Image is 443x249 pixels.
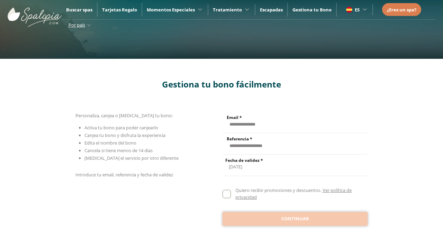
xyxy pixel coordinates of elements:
a: Escapadas [260,7,283,13]
a: Buscar spas [66,7,92,13]
span: Personaliza, canjea o [MEDICAL_DATA] tu bono: [75,112,173,119]
a: Gestiona tu Bono [292,7,332,13]
span: Introduce tu email, referencia y fecha de validez [75,172,173,178]
span: Gestiona tu bono fácilmente [162,79,281,90]
span: [MEDICAL_DATA] el servicio por otro diferente [84,155,179,161]
span: Activa tu bono para poder canjearlo [84,124,158,131]
a: Ver política de privacidad [235,187,351,200]
span: Quiero recibir promociones y descuentos. [235,187,321,193]
span: Cancela si tiene menos de 14 días [84,147,153,154]
span: Por país [69,22,85,28]
span: Edita el nombre del bono [84,140,136,146]
span: Canjea tu bono y disfruta la experiencia [84,132,165,138]
button: Continuar [223,212,368,226]
span: ¿Eres un spa? [387,7,416,13]
span: Continuar [281,215,309,222]
a: Tarjetas Regalo [102,7,137,13]
img: ImgLogoSpalopia.BvClDcEz.svg [8,1,62,27]
a: ¿Eres un spa? [387,6,416,13]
